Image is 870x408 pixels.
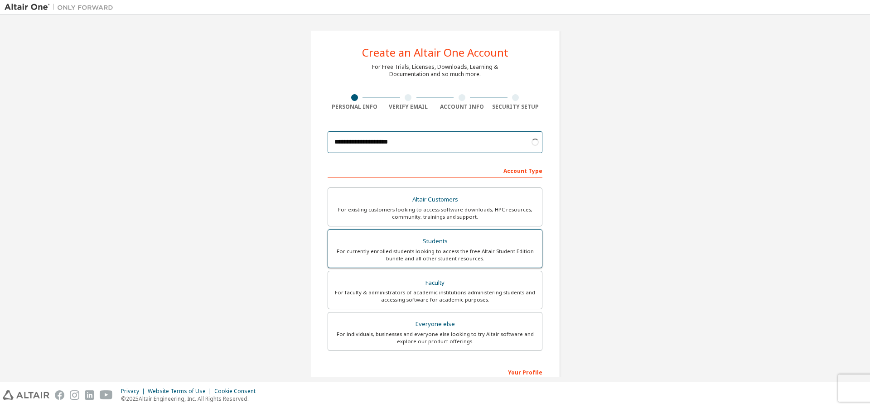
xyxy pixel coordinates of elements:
div: Personal Info [328,103,382,110]
img: instagram.svg [70,390,79,400]
img: Altair One [5,3,118,12]
div: Privacy [121,388,148,395]
div: Everyone else [333,318,536,331]
div: Website Terms of Use [148,388,214,395]
div: Account Type [328,163,542,178]
div: Cookie Consent [214,388,261,395]
div: Faculty [333,277,536,289]
div: For Free Trials, Licenses, Downloads, Learning & Documentation and so much more. [372,63,498,78]
div: For faculty & administrators of academic institutions administering students and accessing softwa... [333,289,536,303]
p: © 2025 Altair Engineering, Inc. All Rights Reserved. [121,395,261,403]
div: Your Profile [328,365,542,379]
img: facebook.svg [55,390,64,400]
img: altair_logo.svg [3,390,49,400]
img: linkedin.svg [85,390,94,400]
div: For currently enrolled students looking to access the free Altair Student Edition bundle and all ... [333,248,536,262]
div: Students [333,235,536,248]
div: For individuals, businesses and everyone else looking to try Altair software and explore our prod... [333,331,536,345]
div: Account Info [435,103,489,110]
img: youtube.svg [100,390,113,400]
div: Create an Altair One Account [362,47,508,58]
div: For existing customers looking to access software downloads, HPC resources, community, trainings ... [333,206,536,221]
div: Security Setup [489,103,543,110]
div: Altair Customers [333,193,536,206]
div: Verify Email [382,103,435,110]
